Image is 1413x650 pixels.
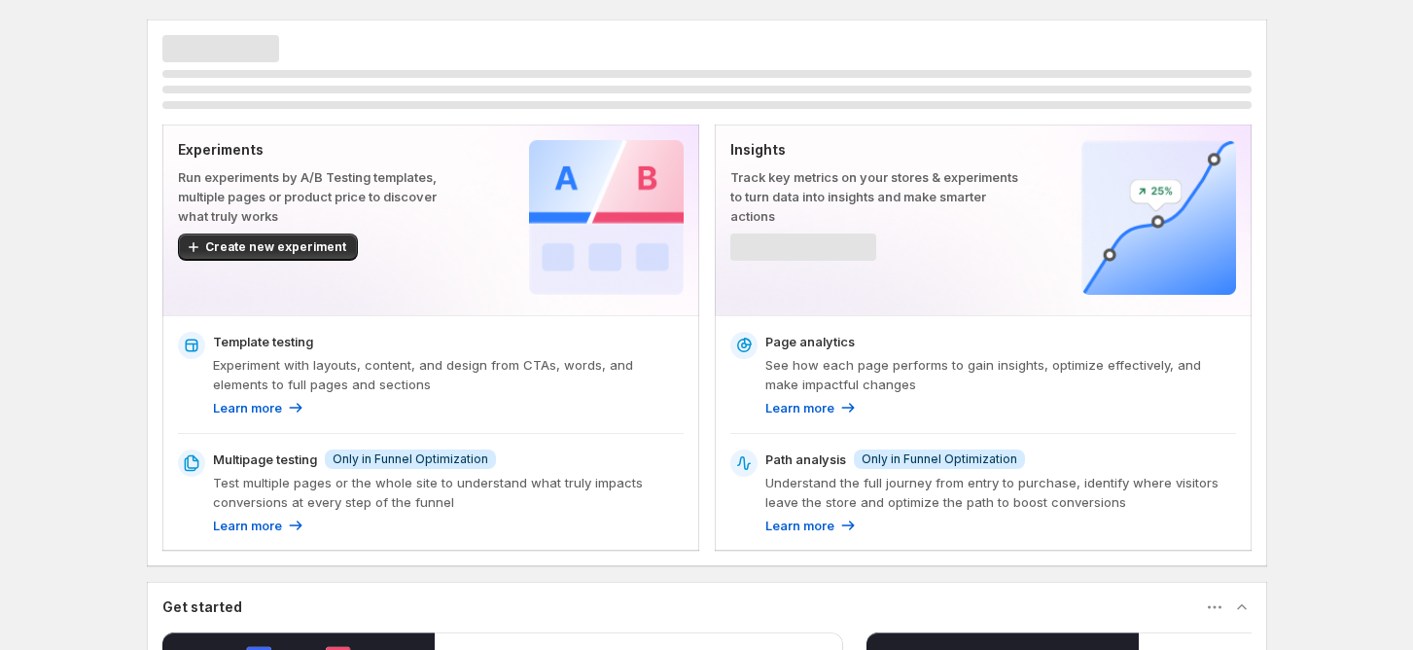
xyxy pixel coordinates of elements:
p: Run experiments by A/B Testing templates, multiple pages or product price to discover what truly ... [178,167,467,226]
p: Experiments [178,140,467,160]
a: Learn more [765,398,858,417]
p: Page analytics [765,332,855,351]
h3: Get started [162,597,242,617]
img: Experiments [529,140,684,295]
span: Only in Funnel Optimization [333,451,488,467]
p: Learn more [213,398,282,417]
button: Create new experiment [178,234,358,261]
a: Learn more [213,398,305,417]
a: Learn more [765,516,858,535]
p: Path analysis [765,450,846,469]
p: Learn more [765,398,834,417]
p: Multipage testing [213,450,317,469]
span: Create new experiment [205,239,346,255]
span: Only in Funnel Optimization [862,451,1017,467]
p: Insights [730,140,1019,160]
p: Understand the full journey from entry to purchase, identify where visitors leave the store and o... [765,473,1236,512]
p: Experiment with layouts, content, and design from CTAs, words, and elements to full pages and sec... [213,355,684,394]
p: Learn more [213,516,282,535]
p: Template testing [213,332,313,351]
img: Insights [1081,140,1236,295]
p: Learn more [765,516,834,535]
p: Test multiple pages or the whole site to understand what truly impacts conversions at every step ... [213,473,684,512]
p: See how each page performs to gain insights, optimize effectively, and make impactful changes [765,355,1236,394]
p: Track key metrics on your stores & experiments to turn data into insights and make smarter actions [730,167,1019,226]
a: Learn more [213,516,305,535]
